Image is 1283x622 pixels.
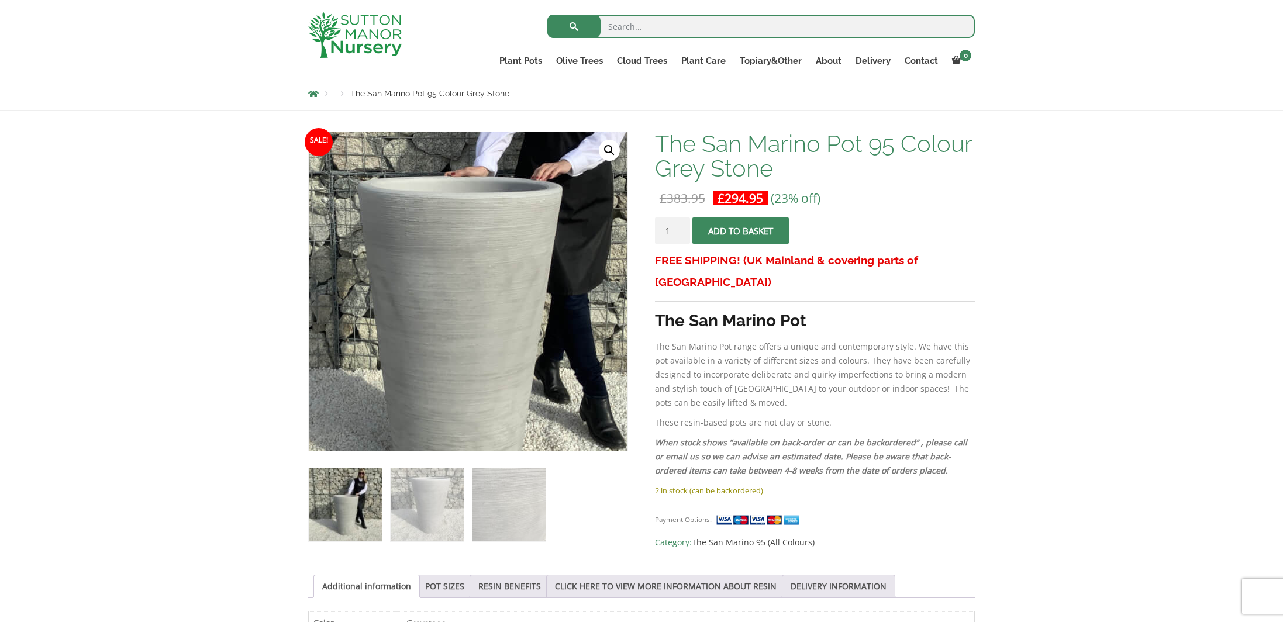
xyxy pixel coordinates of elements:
a: Plant Care [674,53,733,69]
input: Search... [547,15,975,38]
h3: FREE SHIPPING! (UK Mainland & covering parts of [GEOGRAPHIC_DATA]) [655,250,975,293]
a: Delivery [849,53,898,69]
a: DELIVERY INFORMATION [791,575,887,597]
a: Topiary&Other [733,53,809,69]
a: The San Marino 95 (All Colours) [692,537,815,548]
img: logo [308,12,402,58]
span: Sale! [305,128,333,156]
a: Additional information [322,575,411,597]
em: When stock shows “available on back-order or can be backordered” , please call or email us so we ... [655,437,967,476]
small: Payment Options: [655,515,712,524]
p: These resin-based pots are not clay or stone. [655,416,975,430]
a: 0 [945,53,975,69]
button: Add to basket [692,217,789,244]
img: The San Marino Pot 95 Colour Grey Stone - Image 2 [391,468,464,541]
p: The San Marino Pot range offers a unique and contemporary style. We have this pot available in a ... [655,340,975,410]
a: Plant Pots [492,53,549,69]
span: 0 [960,50,971,61]
span: The San Marino Pot 95 Colour Grey Stone [350,89,509,98]
img: payment supported [716,514,803,526]
span: £ [660,190,667,206]
a: View full-screen image gallery [599,140,620,161]
a: RESIN BENEFITS [478,575,541,597]
p: 2 in stock (can be backordered) [655,483,975,497]
a: Contact [898,53,945,69]
a: POT SIZES [425,575,464,597]
span: Category: [655,535,975,550]
span: £ [718,190,725,206]
a: Olive Trees [549,53,610,69]
bdi: 383.95 [660,190,705,206]
img: The San Marino Pot 95 Colour Grey Stone - Image 3 [472,468,546,541]
strong: The San Marino Pot [655,311,806,330]
a: About [809,53,849,69]
bdi: 294.95 [718,190,763,206]
nav: Breadcrumbs [308,88,975,98]
input: Product quantity [655,217,690,244]
a: Cloud Trees [610,53,674,69]
h1: The San Marino Pot 95 Colour Grey Stone [655,132,975,181]
a: CLICK HERE TO VIEW MORE INFORMATION ABOUT RESIN [555,575,777,597]
span: (23% off) [771,190,820,206]
img: The San Marino Pot 95 Colour Grey Stone [309,468,382,541]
